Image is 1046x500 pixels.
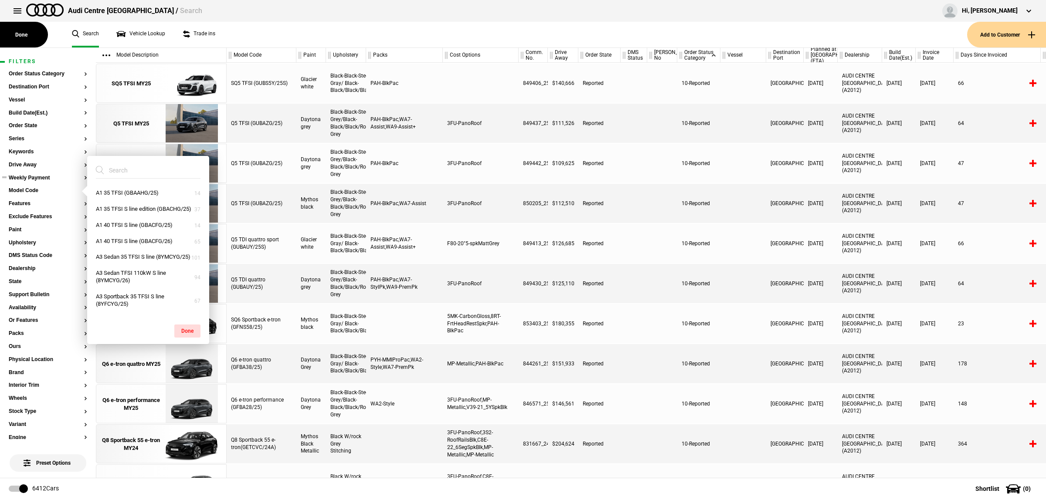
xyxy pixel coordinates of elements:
[366,144,443,183] div: PAH-BlkPac
[804,424,838,463] div: [DATE]
[87,289,209,312] button: A3 Sportback 35 TFSI S line (8YFCYG/25)
[161,345,222,384] img: Audi_GFBA38_25_GX_6Y6Y_WA7_WA2_PAH_PYH_V39_QE2_VW5_(Nadin:_C03_PAH_PYH_QE2_SN8_V39_VW5_WA2_WA7)_e...
[882,384,916,423] div: [DATE]
[443,424,519,463] div: 3FU-PanoRoof,3S2-RoofRailsBlk,C8E-22_6SegSpkBlk,MP-Metallic,MP-Metallic
[26,3,64,17] img: audi.png
[677,384,720,423] div: 10-Reported
[519,344,548,383] div: 844261_25
[227,144,296,183] div: Q5 TFSI (GUBAZG/25)
[838,264,882,303] div: AUDI CENTRE [GEOGRAPHIC_DATA] (A2012)
[578,144,621,183] div: Reported
[9,136,87,149] section: Series
[954,344,1041,383] div: 178
[9,266,87,279] section: Dealership
[161,385,222,424] img: Audi_GFBA28_25_FW_6Y6Y_3FU_WA2_V39_PAH_PY2_(Nadin:_3FU_C05_PAH_PY2_SN8_V39_WA2)_ext.png
[9,357,87,363] button: Physical Location
[9,97,87,103] button: Vessel
[9,370,87,383] section: Brand
[296,384,326,423] div: Daytona Grey
[296,264,326,303] div: Daytona grey
[838,48,882,63] div: Dealership
[96,162,190,178] input: Search
[326,48,366,63] div: Upholstery
[804,48,837,63] div: Planned at [GEOGRAPHIC_DATA] (ETA)
[9,162,87,175] section: Drive Away
[25,449,71,466] span: Preset Options
[9,305,87,311] button: Availability
[296,424,326,463] div: Mythos Black Metallic
[174,324,200,338] button: Done
[161,425,222,464] img: Audi_GETCVC_24A_MP_0E0E_C8E_MP_WQS-1_2MB_3FU_3S2_(Nadin:_1XP_2MB_3FU_3S2_4ZD_6FJ_C30_C8E_N5K_WQS_...
[647,48,677,63] div: [PERSON_NAME] No
[326,384,366,423] div: Black-Black-Steel Grey/Black-Black/Black/Rock Grey
[9,422,87,428] button: Variant
[9,240,87,246] button: Upholstery
[916,224,954,263] div: [DATE]
[32,484,59,493] div: 6412 Cars
[9,279,87,292] section: State
[838,224,882,263] div: AUDI CENTRE [GEOGRAPHIC_DATA] (A2012)
[766,344,804,383] div: [GEOGRAPHIC_DATA]
[9,214,87,227] section: Exclude Features
[366,104,443,143] div: PAH-BlkPac,WA7-Assist,WA9-Assist+
[443,384,519,423] div: 3FU-PanoRoof,MP-Metallic,V39-21_5YSpkBlk
[9,435,87,448] section: Engine
[9,84,87,90] button: Destination Port
[9,382,87,395] section: Interior Trim
[9,409,87,415] button: Stock Type
[443,104,519,143] div: 3FU-PanoRoof
[578,344,621,383] div: Reported
[578,224,621,263] div: Reported
[9,123,87,136] section: Order State
[804,144,838,183] div: [DATE]
[9,188,87,201] section: Model Code
[882,144,916,183] div: [DATE]
[366,48,442,63] div: Packs
[9,318,87,331] section: Or Features
[882,304,916,343] div: [DATE]
[882,264,916,303] div: [DATE]
[96,48,226,63] div: Model Description
[9,123,87,129] button: Order State
[9,59,87,64] h1: Filters
[366,224,443,263] div: PAH-BlkPac,WA7-Assist,WA9-Assist+
[366,184,443,223] div: PAH-BlkPac,WA7-Assist
[161,64,222,103] img: Audi_GUBS5Y_25S_GX_2Y2Y_PAH_WA2_6FJ_53A_PYH_PWO_(Nadin:_53A_6FJ_C56_PAH_PWO_PYH_S9S_WA2)_ext.png
[296,144,326,183] div: Daytona grey
[9,175,87,181] button: Weekly Payment
[101,476,161,492] div: Q8 Sportback 55 e-tron MY24
[443,48,518,63] div: Cost Options
[87,217,209,233] button: A1 40 TFSI S line (GBACFG/25)
[578,424,621,463] div: Reported
[766,304,804,343] div: [GEOGRAPHIC_DATA]
[443,304,519,343] div: 5MK-CarbonGloss,8RT-FrtHeadRestSpkr,PAH-BlkPac
[548,424,578,463] div: $204,624
[838,184,882,223] div: AUDI CENTRE [GEOGRAPHIC_DATA] (A2012)
[9,110,87,123] section: Build Date(Est.)
[677,184,720,223] div: 10-Reported
[9,305,87,318] section: Availability
[9,214,87,220] button: Exclude Features
[9,331,87,337] button: Packs
[87,201,209,217] button: A1 35 TFSI S line edition (GBACHG/25)
[9,331,87,344] section: Packs
[519,384,548,423] div: 846571_25
[366,64,443,103] div: PAH-BlkPac
[916,48,953,63] div: Invoice Date
[954,264,1041,303] div: 64
[954,48,1040,63] div: Days Since Invoiced
[804,304,838,343] div: [DATE]
[9,266,87,272] button: Dealership
[954,304,1041,343] div: 23
[916,344,954,383] div: [DATE]
[519,424,548,463] div: 831667_24
[366,384,443,423] div: WA2-Style
[578,48,620,63] div: Order State
[519,304,548,343] div: 853403_25
[101,144,161,183] a: Q5 TFSI MY25
[326,184,366,223] div: Black-Black-Steel Grey/Black-Black/Black/Rock Grey
[578,184,621,223] div: Reported
[766,184,804,223] div: [GEOGRAPHIC_DATA]
[548,224,578,263] div: $126,685
[9,175,87,188] section: Weekly Payment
